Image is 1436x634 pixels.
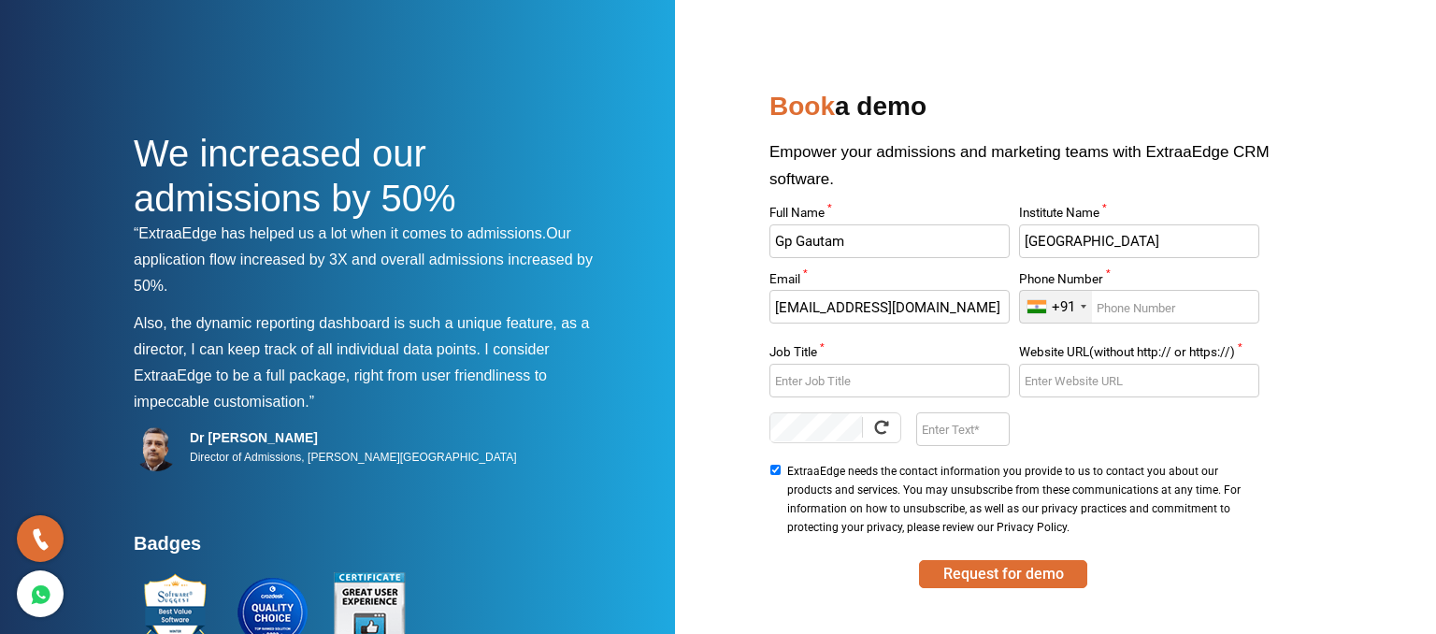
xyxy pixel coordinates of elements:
[134,225,593,294] span: Our application flow increased by 3X and overall admissions increased by 50%.
[134,133,456,219] span: We increased our admissions by 50%
[769,138,1302,207] p: Empower your admissions and marketing teams with ExtraaEdge CRM software.
[1019,346,1258,364] label: Website URL(without http:// or https://)
[1019,273,1258,291] label: Phone Number
[916,412,1009,446] input: Enter Text
[134,225,546,241] span: “ExtraaEdge has helped us a lot when it comes to admissions.
[134,532,610,566] h4: Badges
[769,224,1009,258] input: Enter Full Name
[787,462,1253,537] span: ExtraaEdge needs the contact information you provide to us to contact you about our products and ...
[190,429,517,446] h5: Dr [PERSON_NAME]
[1020,291,1092,323] div: India (भारत): +91
[769,207,1009,224] label: Full Name
[769,84,1302,138] h2: a demo
[919,560,1087,588] button: SUBMIT
[1019,207,1258,224] label: Institute Name
[769,273,1009,291] label: Email
[769,290,1009,324] input: Enter Email
[134,341,550,410] span: I consider ExtraaEdge to be a full package, right from user friendliness to impeccable customisat...
[1019,290,1258,324] input: Enter Phone Number
[769,465,782,475] input: ExtraaEdge needs the contact information you provide to us to contact you about our products and ...
[1019,364,1258,397] input: Enter Website URL
[769,92,835,121] span: Book
[190,446,517,468] p: Director of Admissions, [PERSON_NAME][GEOGRAPHIC_DATA]
[1052,298,1075,316] div: +91
[134,315,589,357] span: Also, the dynamic reporting dashboard is such a unique feature, as a director, I can keep track o...
[769,364,1009,397] input: Enter Job Title
[1019,224,1258,258] input: Enter Institute Name
[769,346,1009,364] label: Job Title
